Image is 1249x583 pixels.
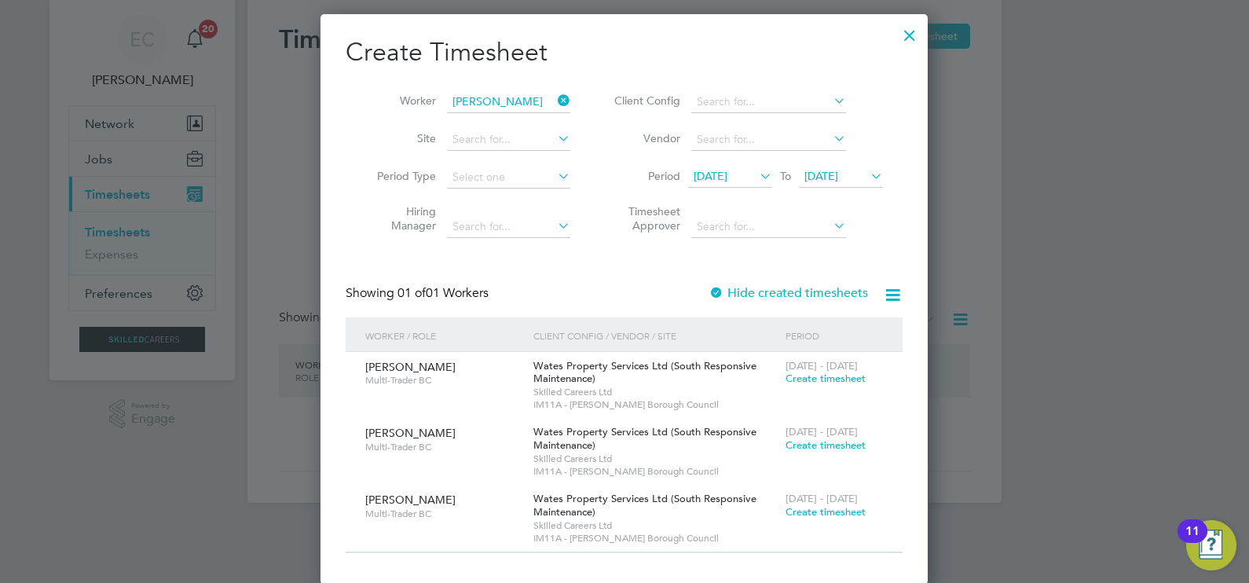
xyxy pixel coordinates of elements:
[361,317,529,354] div: Worker / Role
[346,36,903,69] h2: Create Timesheet
[365,508,522,520] span: Multi-Trader BC
[1185,531,1200,552] div: 11
[786,505,866,519] span: Create timesheet
[447,167,570,189] input: Select one
[782,317,887,354] div: Period
[533,359,756,386] span: Wates Property Services Ltd (South Responsive Maintenance)
[365,426,456,440] span: [PERSON_NAME]
[694,169,727,183] span: [DATE]
[691,91,846,113] input: Search for...
[447,91,570,113] input: Search for...
[533,519,778,532] span: Skilled Careers Ltd
[365,169,436,183] label: Period Type
[1186,520,1236,570] button: Open Resource Center, 11 new notifications
[365,131,436,145] label: Site
[709,285,868,301] label: Hide created timesheets
[533,532,778,544] span: IM11A - [PERSON_NAME] Borough Council
[397,285,489,301] span: 01 Workers
[610,204,680,233] label: Timesheet Approver
[533,386,778,398] span: Skilled Careers Ltd
[533,465,778,478] span: IM11A - [PERSON_NAME] Borough Council
[533,398,778,411] span: IM11A - [PERSON_NAME] Borough Council
[786,425,858,438] span: [DATE] - [DATE]
[365,374,522,387] span: Multi-Trader BC
[804,169,838,183] span: [DATE]
[786,372,866,385] span: Create timesheet
[610,93,680,108] label: Client Config
[529,317,782,354] div: Client Config / Vendor / Site
[786,438,866,452] span: Create timesheet
[691,216,846,238] input: Search for...
[447,129,570,151] input: Search for...
[447,216,570,238] input: Search for...
[610,131,680,145] label: Vendor
[533,492,756,519] span: Wates Property Services Ltd (South Responsive Maintenance)
[365,441,522,453] span: Multi-Trader BC
[365,93,436,108] label: Worker
[365,204,436,233] label: Hiring Manager
[775,166,796,186] span: To
[691,129,846,151] input: Search for...
[610,169,680,183] label: Period
[533,425,756,452] span: Wates Property Services Ltd (South Responsive Maintenance)
[397,285,426,301] span: 01 of
[786,492,858,505] span: [DATE] - [DATE]
[365,360,456,374] span: [PERSON_NAME]
[365,493,456,507] span: [PERSON_NAME]
[786,359,858,372] span: [DATE] - [DATE]
[533,453,778,465] span: Skilled Careers Ltd
[346,285,492,302] div: Showing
